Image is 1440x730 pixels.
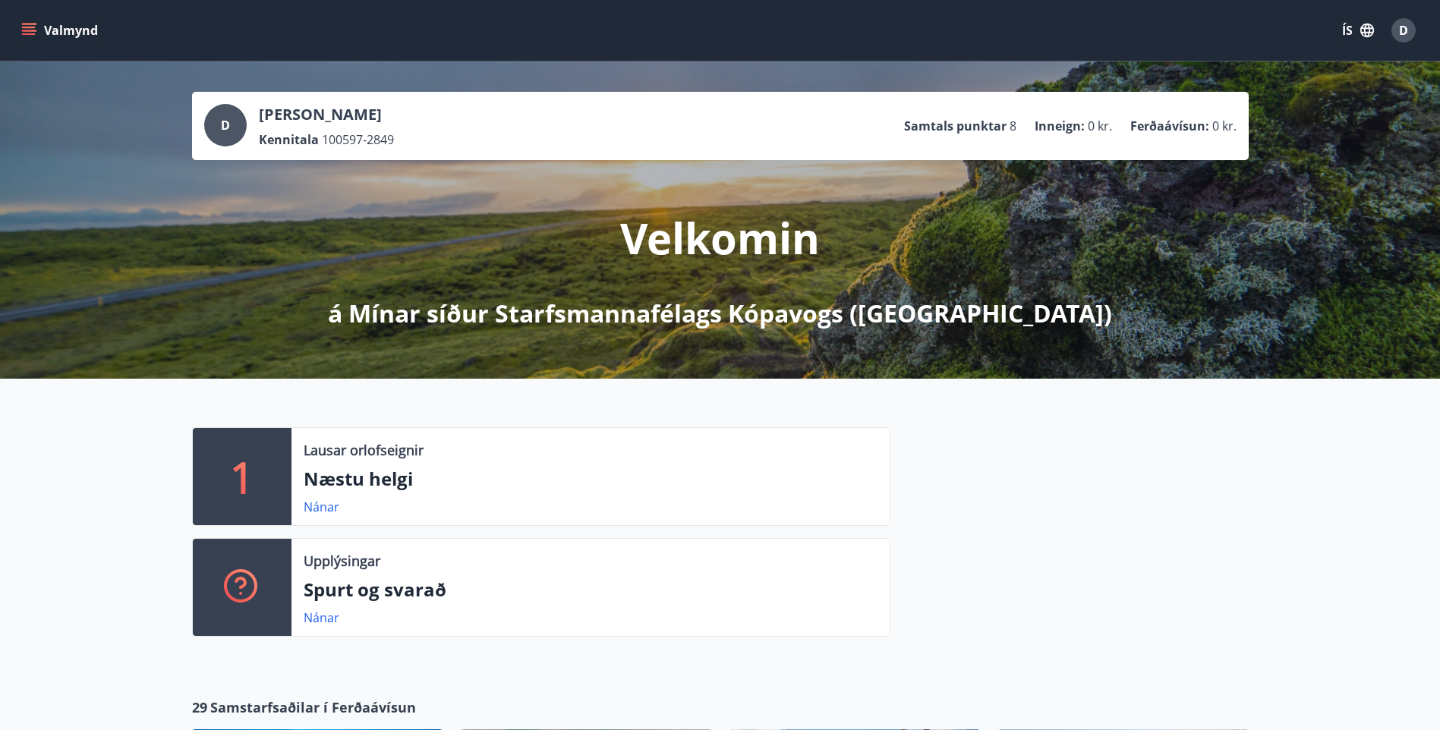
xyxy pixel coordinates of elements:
[304,609,339,626] a: Nánar
[620,209,820,266] p: Velkomin
[230,448,254,505] p: 1
[259,104,394,125] p: [PERSON_NAME]
[304,551,380,571] p: Upplýsingar
[304,466,878,492] p: Næstu helgi
[1334,17,1382,44] button: ÍS
[192,697,207,717] span: 29
[304,499,339,515] a: Nánar
[322,131,394,148] span: 100597-2849
[1385,12,1422,49] button: D
[304,440,424,460] p: Lausar orlofseignir
[18,17,104,44] button: menu
[1130,118,1209,134] p: Ferðaávísun :
[304,577,878,603] p: Spurt og svarað
[328,297,1112,330] p: á Mínar síður Starfsmannafélags Kópavogs ([GEOGRAPHIC_DATA])
[904,118,1007,134] p: Samtals punktar
[1088,118,1112,134] span: 0 kr.
[1035,118,1085,134] p: Inneign :
[221,117,230,134] span: D
[210,697,416,717] span: Samstarfsaðilar í Ferðaávísun
[1212,118,1237,134] span: 0 kr.
[1399,22,1408,39] span: D
[1010,118,1016,134] span: 8
[259,131,319,148] p: Kennitala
